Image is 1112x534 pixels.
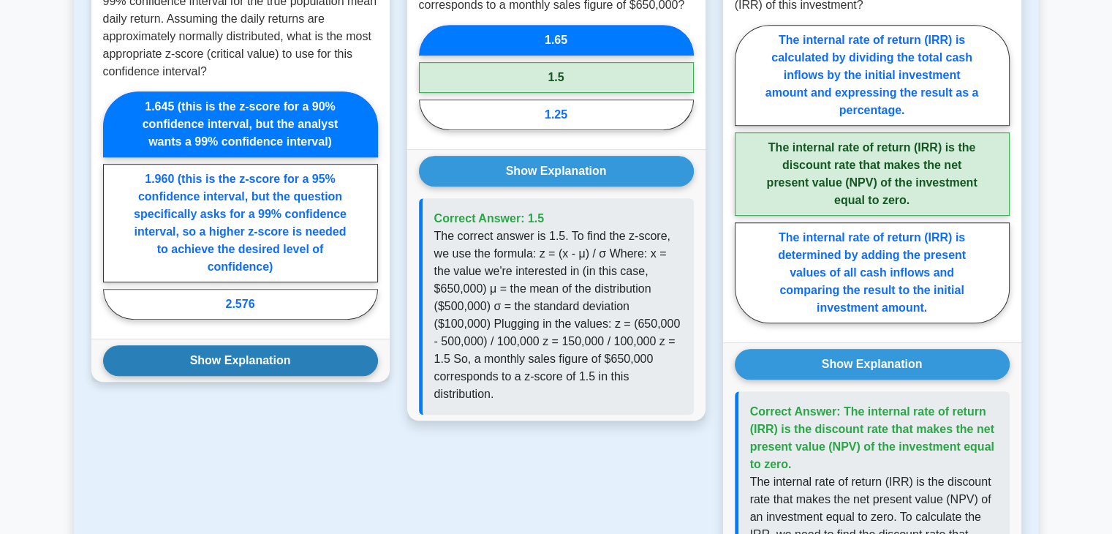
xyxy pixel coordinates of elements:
label: 1.960 (this is the z-score for a 95% confidence interval, but the question specifically asks for ... [103,164,378,282]
label: 1.65 [419,25,694,56]
label: 1.5 [419,62,694,93]
p: The correct answer is 1.5. To find the z-score, we use the formula: z = (x - μ) / σ Where: x = th... [434,227,682,403]
label: The internal rate of return (IRR) is the discount rate that makes the net present value (NPV) of ... [735,132,1010,216]
label: 1.645 (this is the z-score for a 90% confidence interval, but the analyst wants a 99% confidence ... [103,91,378,157]
label: 2.576 [103,289,378,320]
label: 1.25 [419,99,694,130]
span: Correct Answer: The internal rate of return (IRR) is the discount rate that makes the net present... [750,405,994,470]
span: Correct Answer: 1.5 [434,212,545,225]
button: Show Explanation [735,349,1010,380]
label: The internal rate of return (IRR) is calculated by dividing the total cash inflows by the initial... [735,25,1010,126]
button: Show Explanation [103,345,378,376]
label: The internal rate of return (IRR) is determined by adding the present values of all cash inflows ... [735,222,1010,323]
button: Show Explanation [419,156,694,187]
